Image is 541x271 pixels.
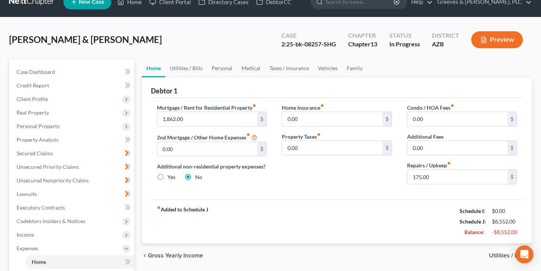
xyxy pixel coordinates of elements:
div: $ [383,141,392,155]
span: Case Dashboard [17,69,55,75]
span: Real Property [17,109,49,116]
a: Property Analysis [11,133,134,147]
div: Chapter [348,31,377,40]
div: Chapter [348,40,377,49]
div: District [432,31,459,40]
span: Unsecured Nonpriority Claims [17,177,89,184]
span: Secured Claims [17,150,53,156]
span: Codebtors Insiders & Notices [17,218,85,224]
i: fiber_manual_record [320,104,324,107]
strong: Schedule J: [460,218,486,225]
button: Utilities / Bills chevron_right [489,253,532,259]
input: -- [407,112,508,126]
div: 2:25-bk-08257-SHG [281,40,336,49]
a: Vehicles [314,59,342,77]
span: Client Profile [17,96,48,102]
a: Case Dashboard [11,65,134,79]
span: Lawsuits [17,191,37,197]
a: Unsecured Nonpriority Claims [11,174,134,187]
i: fiber_manual_record [252,104,256,107]
label: Home Insurance [282,104,324,112]
a: Lawsuits [11,187,134,201]
label: 2nd Mortgage / Other Home Expenses [157,133,257,142]
span: Credit Report [17,82,49,89]
a: Unsecured Priority Claims [11,160,134,174]
strong: Schedule I: [460,208,485,214]
label: Mortgage / Rent for Residential Property [157,104,256,112]
div: $ [257,142,266,156]
a: Family [342,59,367,77]
a: Taxes / Insurance [265,59,314,77]
div: Debtor 1 [151,86,177,95]
div: $ [507,170,516,184]
input: -- [407,141,508,155]
strong: Added to Schedule J [157,206,208,237]
input: -- [282,141,383,155]
div: In Progress [389,40,420,49]
div: Open Intercom Messenger [515,245,533,263]
span: Utilities / Bills [489,253,526,259]
input: -- [407,170,508,184]
div: $ [507,112,516,126]
a: Medical [237,59,265,77]
div: Case [281,31,336,40]
div: AZB [432,40,459,49]
input: -- [157,112,258,126]
div: $ [507,141,516,155]
span: Property Analysis [17,136,58,143]
label: Repairs / Upkeep [407,161,451,169]
button: chevron_left Gross Yearly Income [142,253,203,259]
a: Utilities / Bills [165,59,207,77]
span: Unsecured Priority Claims [17,164,79,170]
div: -$8,552.00 [492,228,517,236]
button: Preview [471,31,523,48]
a: Home [142,59,165,77]
span: Expenses [17,245,38,251]
i: chevron_left [142,253,148,259]
a: Home [26,255,134,269]
div: Status [389,31,420,40]
label: Yes [168,173,175,181]
input: -- [157,142,258,156]
div: $8,552.00 [492,218,517,225]
span: Income [17,231,34,238]
label: Condo / HOA Fees [407,104,454,112]
label: Additional non-residential property expenses? [157,162,267,170]
span: Personal Property [17,123,60,129]
strong: Balance: [464,229,484,235]
i: fiber_manual_record [157,206,161,210]
a: Executory Contracts [11,201,134,214]
div: $0.00 [492,207,517,215]
div: $ [257,112,266,126]
i: fiber_manual_record [450,104,454,107]
i: fiber_manual_record [317,133,321,136]
label: Property Taxes [282,133,321,141]
a: Secured Claims [11,147,134,160]
span: 13 [370,40,377,47]
input: -- [282,112,383,126]
a: Credit Report [11,79,134,92]
i: fiber_manual_record [246,133,250,136]
span: Gross Yearly Income [148,253,203,259]
span: Executory Contracts [17,204,65,211]
i: fiber_manual_record [447,161,451,165]
label: Additional Fees [407,133,444,141]
span: Home [32,259,46,265]
a: Personal [207,59,237,77]
span: [PERSON_NAME] & [PERSON_NAME] [9,34,162,45]
label: No [195,173,202,181]
div: $ [383,112,392,126]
